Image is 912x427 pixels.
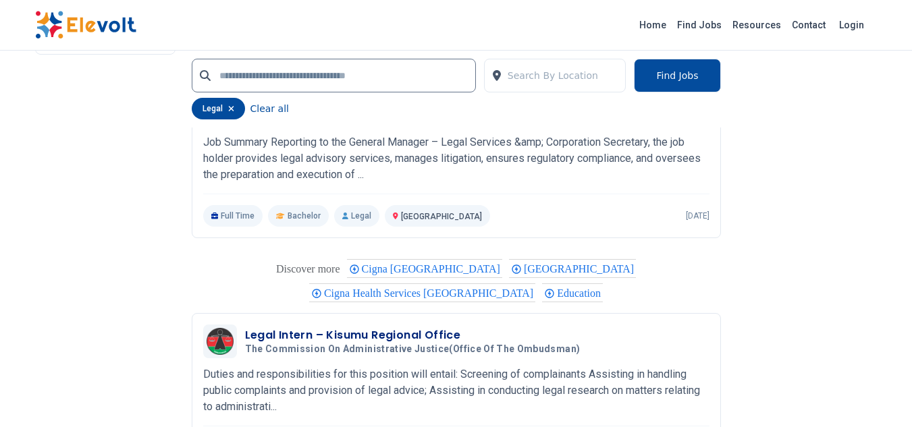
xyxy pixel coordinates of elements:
[634,59,720,92] button: Find Jobs
[524,263,638,275] span: [GEOGRAPHIC_DATA]
[203,92,709,227] a: KengenManager, Legal Services, KGN 3KengenJob Summary Reporting to the General Manager – Legal Se...
[672,14,727,36] a: Find Jobs
[250,98,289,119] button: Clear all
[288,210,321,221] span: Bachelor
[245,343,581,355] span: The Commission on Administrative Justice(Office of the Ombudsman)
[203,366,709,415] p: Duties and responsibilities for this position will entail: Screening of complainants Assisting in...
[245,327,586,343] h3: Legal Intern – Kisumu Regional Office
[686,210,709,221] p: [DATE]
[207,328,234,355] img: The Commission on Administrative Justice(Office of the Ombudsman)
[844,362,912,427] iframe: Chat Widget
[634,14,672,36] a: Home
[35,11,136,39] img: Elevolt
[203,205,263,227] p: Full Time
[557,287,605,299] span: Education
[309,283,535,302] div: Cigna Health Services Kenya
[347,259,502,278] div: Cigna Kenya
[324,287,537,299] span: Cigna Health Services [GEOGRAPHIC_DATA]
[831,11,872,38] a: Login
[542,283,603,302] div: Education
[509,259,636,278] div: Nairobi
[276,260,340,279] div: These are topics related to the article that might interest you
[786,14,831,36] a: Contact
[192,98,245,119] div: legal
[203,134,709,183] p: Job Summary Reporting to the General Manager – Legal Services &amp; Corporation Secretary, the jo...
[401,212,482,221] span: [GEOGRAPHIC_DATA]
[727,14,786,36] a: Resources
[362,263,504,275] span: Cigna [GEOGRAPHIC_DATA]
[334,205,379,227] p: Legal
